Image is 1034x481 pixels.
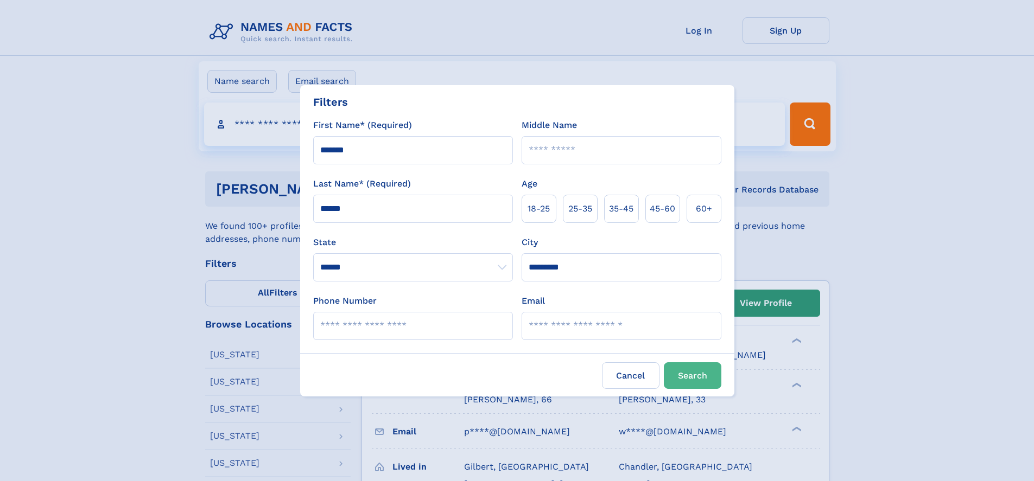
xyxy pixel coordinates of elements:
label: First Name* (Required) [313,119,412,132]
button: Search [664,362,721,389]
label: Phone Number [313,294,377,307]
span: 35‑45 [609,202,633,215]
label: Email [522,294,545,307]
label: Age [522,177,537,190]
span: 45‑60 [650,202,675,215]
label: Last Name* (Required) [313,177,411,190]
span: 18‑25 [528,202,550,215]
label: State [313,236,513,249]
div: Filters [313,94,348,110]
label: Cancel [602,362,659,389]
label: Middle Name [522,119,577,132]
label: City [522,236,538,249]
span: 60+ [696,202,712,215]
span: 25‑35 [568,202,592,215]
